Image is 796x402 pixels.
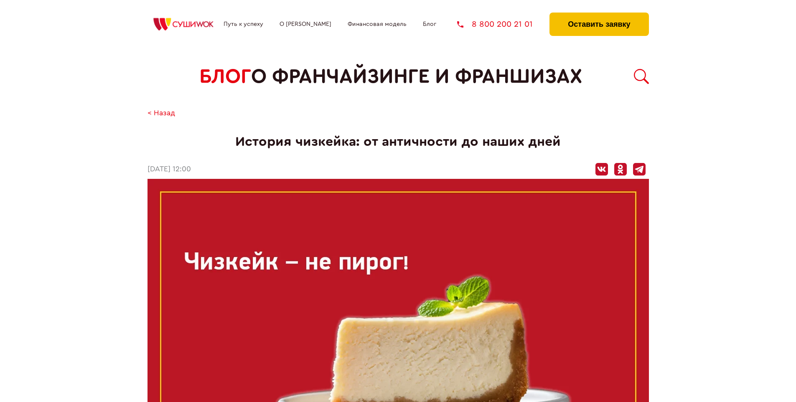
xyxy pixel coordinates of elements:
button: Оставить заявку [549,13,648,36]
h1: История чизкейка: от античности до наших дней [148,134,649,150]
a: Финансовая модель [348,21,407,28]
a: 8 800 200 21 01 [457,20,533,28]
a: О [PERSON_NAME] [280,21,331,28]
a: < Назад [148,109,175,118]
a: Блог [423,21,436,28]
span: БЛОГ [199,65,251,88]
time: [DATE] 12:00 [148,165,191,174]
a: Путь к успеху [224,21,263,28]
span: 8 800 200 21 01 [472,20,533,28]
span: о франчайзинге и франшизах [251,65,582,88]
